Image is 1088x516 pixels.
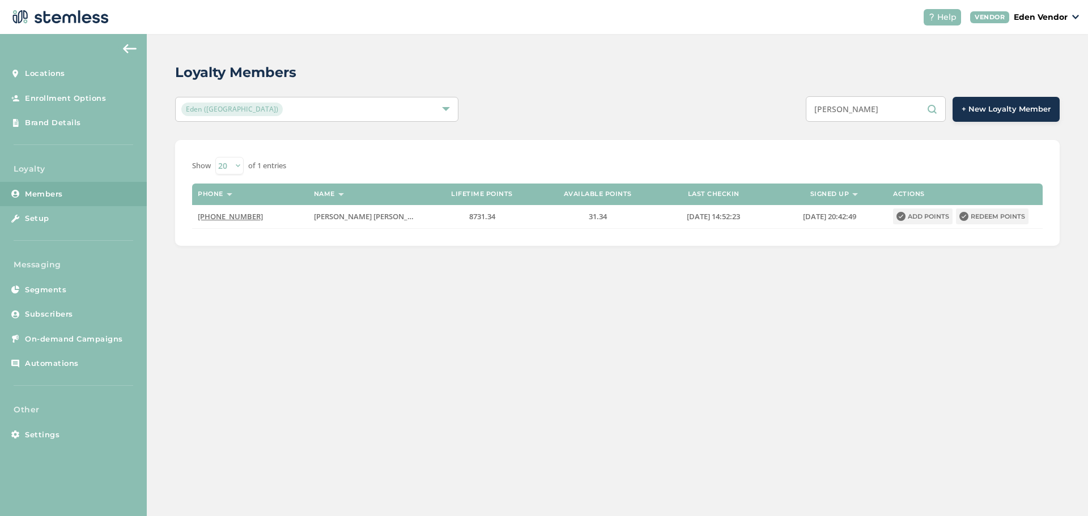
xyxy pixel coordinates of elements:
img: icon-arrow-back-accent-c549486e.svg [123,44,137,53]
span: Enrollment Options [25,93,106,104]
label: Phone [198,190,223,198]
label: 2025-09-17 14:52:23 [661,212,766,221]
label: Available points [564,190,632,198]
span: + New Loyalty Member [962,104,1051,115]
p: Eden Vendor [1014,11,1068,23]
label: Show [192,160,211,172]
span: Eden ([GEOGRAPHIC_DATA]) [181,103,283,116]
label: Last checkin [688,190,739,198]
img: icon-sort-1e1d7615.svg [227,193,232,196]
span: [PHONE_NUMBER] [198,211,263,221]
iframe: Chat Widget [1031,462,1088,516]
button: Add points [893,208,953,224]
span: Setup [25,213,49,224]
img: icon-help-white-03924b79.svg [928,14,935,20]
span: Brand Details [25,117,81,129]
th: Actions [887,184,1043,205]
span: [PERSON_NAME] [PERSON_NAME] [314,211,431,221]
span: On-demand Campaigns [25,334,123,345]
label: 8731.34 [430,212,534,221]
span: Locations [25,68,65,79]
span: Subscribers [25,309,73,320]
label: of 1 entries [248,160,286,172]
button: + New Loyalty Member [953,97,1060,122]
span: Automations [25,358,79,369]
span: 31.34 [589,211,607,221]
img: icon-sort-1e1d7615.svg [852,193,858,196]
label: (918) 907-5023 [198,212,302,221]
span: Members [25,189,63,200]
label: 31.34 [546,212,650,221]
img: icon_down-arrow-small-66adaf34.svg [1072,15,1079,19]
img: logo-dark-0685b13c.svg [9,6,109,28]
span: Settings [25,429,59,441]
label: Lifetime points [451,190,513,198]
span: Segments [25,284,66,296]
h2: Loyalty Members [175,62,296,83]
label: Name [314,190,335,198]
label: Signed up [810,190,849,198]
span: [DATE] 14:52:23 [687,211,740,221]
span: 8731.34 [469,211,495,221]
span: Help [937,11,957,23]
input: Search [806,96,946,122]
div: VENDOR [970,11,1009,23]
label: BATES JANI ANN [314,212,418,221]
label: 2024-06-03 20:42:49 [777,212,882,221]
img: icon-sort-1e1d7615.svg [338,193,344,196]
span: [DATE] 20:42:49 [803,211,856,221]
button: Redeem points [956,208,1028,224]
